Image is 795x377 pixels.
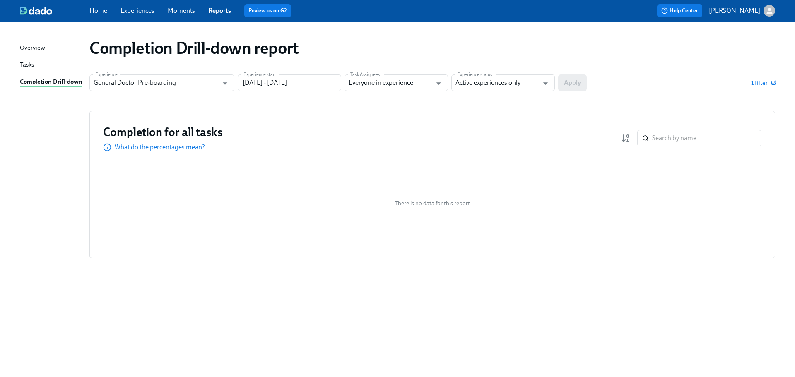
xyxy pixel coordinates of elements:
button: Open [539,77,552,90]
h3: Completion for all tasks [103,125,222,139]
a: Overview [20,43,83,53]
a: dado [20,7,89,15]
a: Tasks [20,60,83,70]
a: Reports [208,7,231,14]
p: [PERSON_NAME] [709,6,760,15]
input: Search by name [652,130,761,146]
span: There is no data for this report [395,199,470,207]
div: Overview [20,43,45,53]
svg: Completion rate (low to high) [621,133,631,143]
div: Tasks [20,60,34,70]
a: Completion Drill-down [20,77,83,87]
button: Open [432,77,445,90]
h1: Completion Drill-down report [89,38,299,58]
button: [PERSON_NAME] [709,5,775,17]
div: Completion Drill-down [20,77,82,87]
span: Help Center [661,7,698,15]
p: What do the percentages mean? [115,143,205,152]
a: Review us on G2 [248,7,287,15]
button: Open [219,77,231,90]
a: Home [89,7,107,14]
button: Review us on G2 [244,4,291,17]
a: Moments [168,7,195,14]
button: + 1 filter [746,79,775,87]
img: dado [20,7,52,15]
button: Help Center [657,4,702,17]
a: Experiences [120,7,154,14]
